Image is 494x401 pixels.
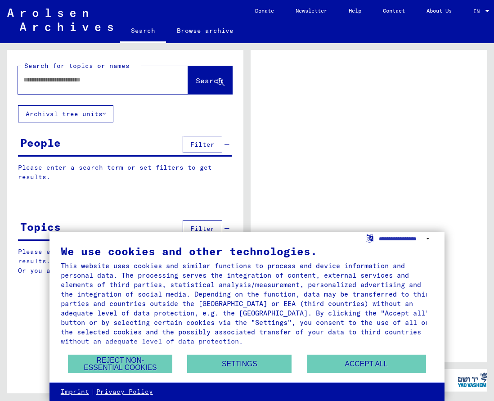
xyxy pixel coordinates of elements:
span: EN [473,8,483,14]
a: Privacy Policy [96,387,153,396]
mat-label: Search for topics or names [24,62,130,70]
a: Search [120,20,166,43]
button: Settings [187,355,292,373]
img: Arolsen_neg.svg [7,9,113,31]
a: Browse archive [166,20,244,41]
button: Filter [183,136,222,153]
button: Archival tree units [18,105,113,122]
div: This website uses cookies and similar functions to process end device information and personal da... [61,261,433,346]
div: People [20,135,61,151]
span: Search [196,76,223,85]
button: Filter [183,220,222,237]
a: Imprint [61,387,89,396]
span: Filter [190,140,215,149]
button: Accept all [307,355,426,373]
p: Please enter a search term or set filters to get results. [18,163,232,182]
button: Search [188,66,232,94]
button: Reject non-essential cookies [68,355,172,373]
div: We use cookies and other technologies. [61,246,433,257]
span: Filter [190,225,215,233]
img: yv_logo.png [456,369,490,391]
p: Please enter a search term or set filters to get results. Or you also can browse the manually. [18,247,232,275]
div: Topics [20,219,61,235]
